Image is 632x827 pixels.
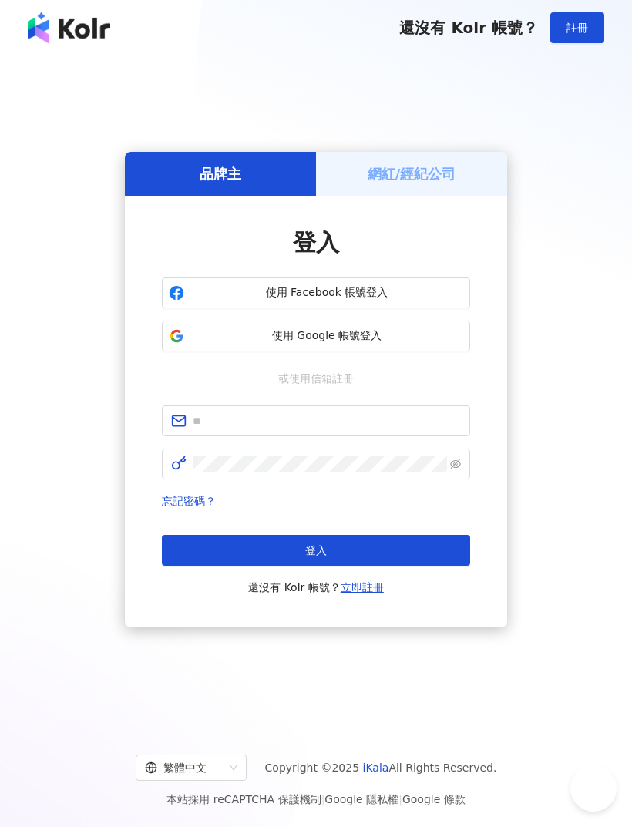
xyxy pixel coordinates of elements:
[267,370,365,387] span: 或使用信箱註冊
[162,277,470,308] button: 使用 Facebook 帳號登入
[162,495,216,507] a: 忘記密碼？
[363,761,389,774] a: iKala
[550,12,604,43] button: 註冊
[368,164,456,183] h5: 網紅/經紀公司
[200,164,241,183] h5: 品牌主
[162,535,470,566] button: 登入
[324,793,398,805] a: Google 隱私權
[248,578,384,597] span: 還沒有 Kolr 帳號？
[190,285,463,301] span: 使用 Facebook 帳號登入
[293,229,339,256] span: 登入
[305,544,327,556] span: 登入
[166,790,465,809] span: 本站採用 reCAPTCHA 保護機制
[570,765,617,812] iframe: Help Scout Beacon - Open
[399,18,538,37] span: 還沒有 Kolr 帳號？
[566,22,588,34] span: 註冊
[145,755,224,780] div: 繁體中文
[402,793,466,805] a: Google 條款
[265,758,497,777] span: Copyright © 2025 All Rights Reserved.
[162,321,470,351] button: 使用 Google 帳號登入
[450,459,461,469] span: eye-invisible
[190,328,463,344] span: 使用 Google 帳號登入
[398,793,402,805] span: |
[28,12,110,43] img: logo
[341,581,384,593] a: 立即註冊
[321,793,325,805] span: |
